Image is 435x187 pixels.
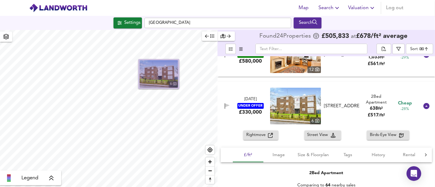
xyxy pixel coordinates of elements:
span: Tags [336,151,359,159]
span: £ 505,833 [322,33,349,39]
div: 6 [169,81,178,88]
span: / ft² [379,62,385,66]
span: / ft² [379,113,385,117]
span: 638 [370,106,378,111]
span: at [351,34,356,39]
span: Map [296,4,311,12]
img: property thumbnail [140,60,178,88]
input: Text Filter... [255,44,367,54]
button: Street View [304,130,341,140]
div: £330,000 [239,109,262,116]
div: [STREET_ADDRESS] [324,103,359,109]
div: [DATE]UNDER OFFER£330,000 property thumbnail 6 [STREET_ADDRESS]2Bed Apartment638ft²£517/ft² Cheap... [217,82,435,130]
div: Open Intercom Messenger [407,166,421,181]
button: Zoom in [206,157,214,166]
div: split button [377,44,391,54]
div: Search [295,19,320,27]
a: property thumbnail 6 [140,60,178,88]
button: Search [294,17,322,28]
span: Rental [397,151,421,159]
button: Reset bearing to north [206,175,214,184]
span: ft² [380,55,385,59]
span: Reset bearing to north [206,175,214,184]
button: Map [294,2,314,14]
a: property thumbnail 6 [270,88,321,124]
span: ft² [378,107,383,111]
img: property thumbnail [270,88,321,124]
span: Birds-Eye View [370,132,399,139]
button: Find my location [206,145,214,154]
div: Found 24 Propert ies [259,33,312,39]
span: Legend [21,174,38,182]
div: 2 Bed Apartment [309,170,343,176]
span: Valuation [348,4,376,12]
span: Zoom out [206,167,214,175]
div: 2 Bed Apartment [362,94,391,106]
span: Size & Floorplan [298,151,329,159]
span: Street View [307,132,331,139]
div: 6 [310,118,321,124]
button: Valuation [346,2,378,14]
span: Image [267,151,290,159]
span: £ 678 / ft² average [356,33,407,39]
span: £/ft² [236,151,260,159]
button: property thumbnail 6 [138,59,180,89]
button: Search [316,2,343,14]
span: History [367,151,390,159]
span: -29% [400,55,409,61]
span: -28% [400,107,409,112]
span: 1,033 [368,55,380,60]
div: [DATE] [244,97,257,102]
span: Cheap [398,100,412,107]
span: Search [318,4,341,12]
div: £580,000 [239,58,262,64]
img: logo [29,3,87,13]
div: UNDER OFFER [237,103,264,109]
div: Sort [406,44,433,54]
span: Log out [386,4,403,12]
span: £ 561 [368,62,385,66]
svg: Show Details [423,102,430,110]
span: £ 517 [368,113,385,118]
button: Rightmove [243,130,278,140]
div: Sort [410,46,418,52]
div: Settings [124,19,140,27]
input: Enter a location... [144,18,291,28]
div: 12 [307,66,321,73]
button: Zoom out [206,166,214,175]
div: Run Your Search [294,17,322,28]
button: Log out [384,2,406,14]
div: Click to configure Search Settings [113,17,142,28]
button: Settings [113,17,142,28]
button: Birds-Eye View [367,130,409,140]
span: Rightmove [246,132,268,139]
